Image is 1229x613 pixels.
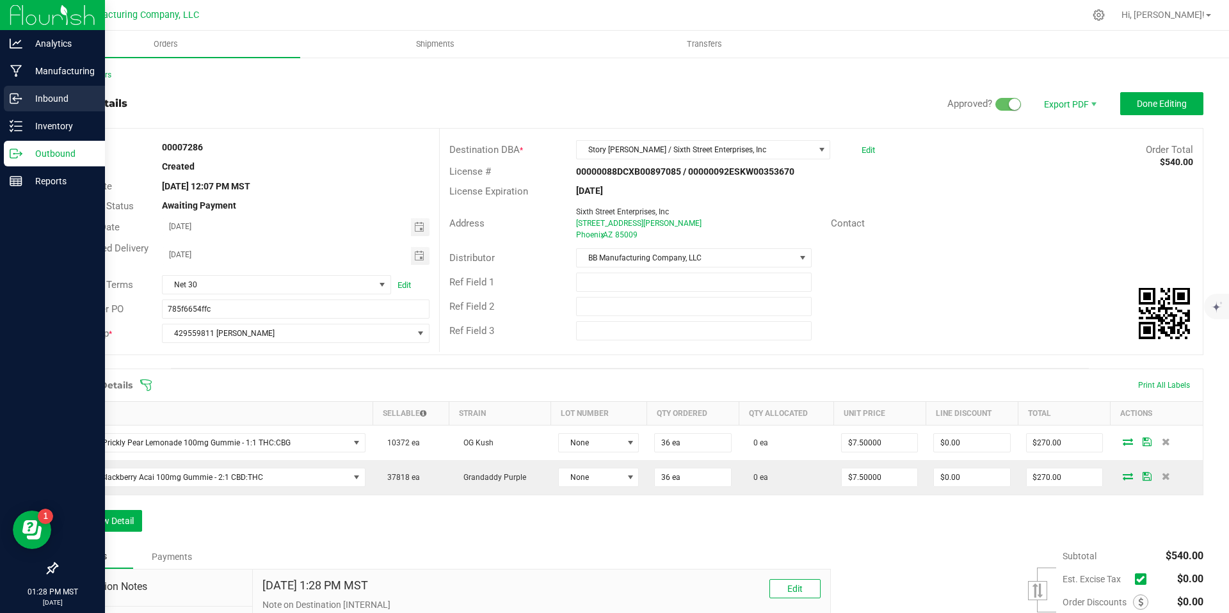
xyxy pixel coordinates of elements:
span: None [559,468,622,486]
span: Phoenix [576,230,604,239]
span: Ref Field 2 [449,301,494,312]
span: $0.00 [1177,596,1203,608]
span: Hi, [PERSON_NAME]! [1121,10,1205,20]
span: 0 ea [747,438,768,447]
span: None [559,434,622,452]
div: Payments [133,545,210,568]
inline-svg: Analytics [10,37,22,50]
span: Destination DBA [449,144,520,155]
a: Shipments [300,31,570,58]
span: License Expiration [449,186,528,197]
inline-svg: Outbound [10,147,22,160]
span: License # [449,166,491,177]
inline-svg: Reports [10,175,22,187]
span: Done Editing [1137,99,1187,109]
input: 0 [1027,468,1102,486]
span: Destination Notes [67,579,243,594]
strong: [DATE] [576,186,603,196]
p: Inbound [22,91,99,106]
input: 0 [842,434,917,452]
span: Address [449,218,485,229]
span: Toggle calendar [411,218,430,236]
inline-svg: Inbound [10,92,22,105]
p: Outbound [22,146,99,161]
iframe: Resource center [13,511,51,549]
p: 01:28 PM MST [6,586,99,598]
th: Unit Price [833,402,926,426]
p: Inventory [22,118,99,134]
input: 0 [934,468,1009,486]
span: AZ [603,230,613,239]
img: Scan me! [1139,288,1190,339]
span: Calculate excise tax [1135,571,1152,588]
span: Order Total [1146,144,1193,155]
span: Edit [787,584,803,594]
inline-svg: Manufacturing [10,65,22,77]
input: 0 [655,434,730,452]
input: 0 [842,468,917,486]
p: [DATE] [6,598,99,607]
iframe: Resource center unread badge [38,509,53,524]
span: 37818 ea [381,473,420,482]
p: Note on Destination [INTERNAL] [262,598,821,612]
input: 0 [934,434,1009,452]
span: Subtotal [1063,551,1096,561]
span: Sleepy Blackberry Acai 100mg Gummie - 2:1 CBD:THC [66,468,349,486]
span: 10372 ea [381,438,420,447]
div: Manage settings [1091,9,1107,21]
span: Requested Delivery Date [67,243,149,269]
strong: $540.00 [1160,157,1193,167]
th: Line Discount [926,402,1018,426]
span: Ref Field 3 [449,325,494,337]
button: Done Editing [1120,92,1203,115]
span: 85009 [615,230,638,239]
span: Delete Order Detail [1157,438,1176,445]
th: Total [1018,402,1111,426]
th: Lot Number [550,402,647,426]
span: Stoney Prickly Pear Lemonade 100mg Gummie - 1:1 THC:CBG [66,434,349,452]
strong: 00000088DCXB00897085 / 00000092ESKW00353670 [576,166,794,177]
input: 0 [655,468,730,486]
inline-svg: Inventory [10,120,22,132]
span: Contact [831,218,865,229]
th: Qty Allocated [739,402,834,426]
a: Orders [31,31,300,58]
span: $0.00 [1177,573,1203,585]
span: Order Discounts [1063,597,1133,607]
span: Toggle calendar [411,247,430,265]
span: Shipments [399,38,472,50]
span: Story [PERSON_NAME] / Sixth Street Enterprises, Inc [577,141,814,159]
h4: [DATE] 1:28 PM MST [262,579,368,592]
strong: [DATE] 12:07 PM MST [162,181,250,191]
strong: 00007286 [162,142,203,152]
th: Sellable [373,402,449,426]
span: Save Order Detail [1137,438,1157,445]
input: 0 [1027,434,1102,452]
strong: Awaiting Payment [162,200,236,211]
span: BB Manufacturing Company, LLC [62,10,199,20]
span: Ref Field 1 [449,276,494,288]
p: Manufacturing [22,63,99,79]
th: Qty Ordered [647,402,739,426]
span: OG Kush [457,438,494,447]
a: Edit [398,280,411,290]
span: [STREET_ADDRESS][PERSON_NAME] [576,219,702,228]
span: Approved? [947,98,992,109]
span: NO DATA FOUND [65,468,365,487]
span: Net 30 [163,276,374,294]
p: Analytics [22,36,99,51]
strong: Created [162,161,195,171]
button: Edit [769,579,821,598]
a: Edit [862,145,875,155]
span: 429559811 [PERSON_NAME] [163,324,412,342]
span: $540.00 [1166,550,1203,562]
span: Grandaddy Purple [457,473,526,482]
span: Delete Order Detail [1157,472,1176,480]
th: Actions [1111,402,1203,426]
li: Export PDF [1031,92,1107,115]
span: , [602,230,603,239]
span: 0 ea [747,473,768,482]
span: Orders [136,38,195,50]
